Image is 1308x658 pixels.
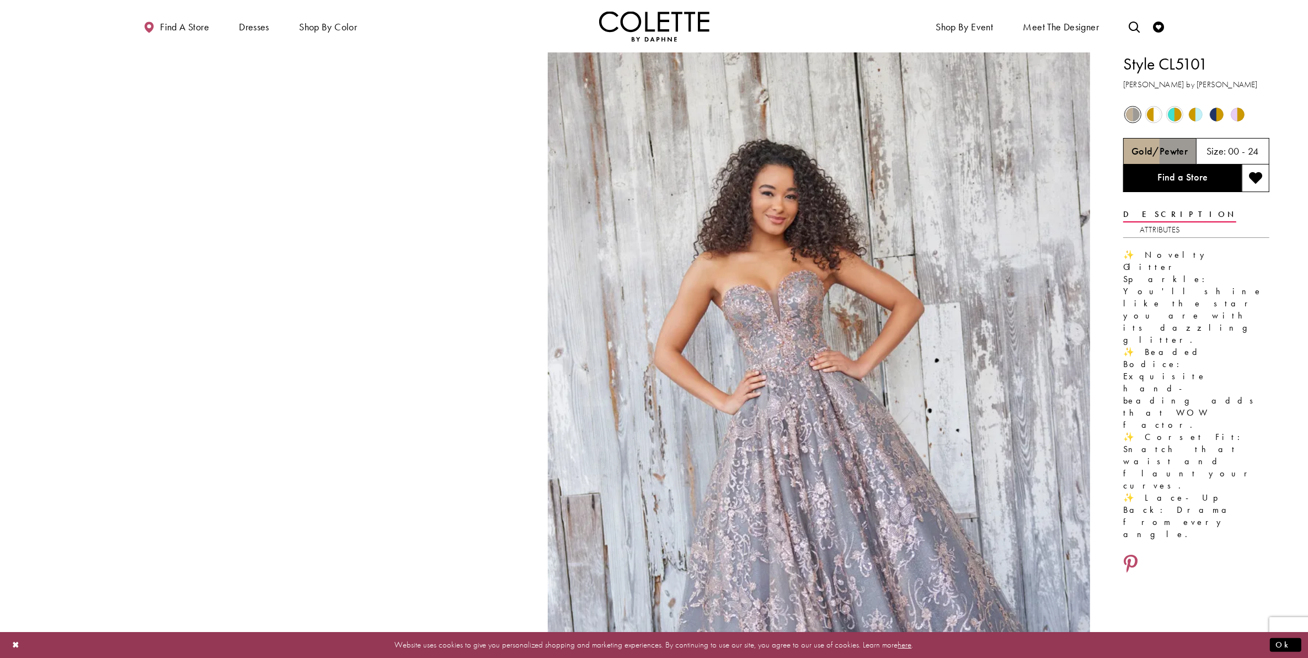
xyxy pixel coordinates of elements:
[1165,105,1184,124] div: Turquoise/Gold
[599,11,709,41] a: Visit Home Page
[1242,164,1269,192] button: Add to wishlist
[141,11,212,41] a: Find a store
[1123,52,1269,76] h1: Style CL5101
[1023,22,1099,33] span: Meet the designer
[1123,78,1269,91] h3: [PERSON_NAME] by [PERSON_NAME]
[1126,11,1143,41] a: Toggle search
[1123,105,1143,124] div: Gold/Pewter
[236,11,272,41] span: Dresses
[7,635,25,655] button: Close Dialog
[1123,554,1138,575] a: Share using Pinterest - Opens in new tab
[1144,105,1163,124] div: Gold/White
[79,638,1229,652] p: Website uses cookies to give you personalized shopping and marketing experiences. By continuing t...
[1228,105,1247,124] div: Lilac/Gold
[1270,638,1301,652] button: Submit Dialog
[299,22,357,33] span: Shop by color
[239,22,269,33] span: Dresses
[1186,105,1205,124] div: Light Blue/Gold
[1228,146,1259,157] h5: 00 - 24
[1021,11,1102,41] a: Meet the designer
[160,22,209,33] span: Find a store
[1123,249,1269,540] div: ✨ Novelty Glitter Sparkle: You'll shine like the star you are with its dazzling glitter. ✨ Beaded...
[1140,222,1181,238] a: Attributes
[933,11,996,41] span: Shop By Event
[1207,105,1226,124] div: Navy/Gold
[936,22,993,33] span: Shop By Event
[1150,11,1167,41] a: Check Wishlist
[898,639,912,650] a: here
[599,11,709,41] img: Colette by Daphne
[1206,145,1226,157] span: Size:
[296,11,360,41] span: Shop by color
[1123,164,1242,192] a: Find a Store
[1123,206,1236,222] a: Description
[1131,146,1188,157] h5: Chosen color
[1123,104,1269,125] div: Product color controls state depends on size chosen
